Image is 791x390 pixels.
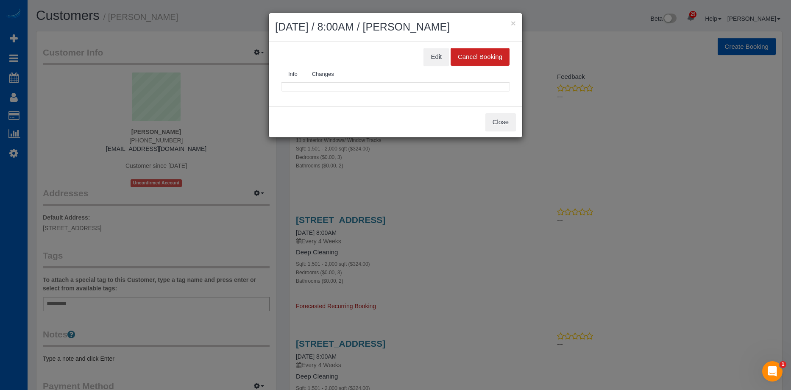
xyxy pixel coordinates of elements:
a: Info [281,66,304,83]
span: 1 [780,361,786,368]
button: × [511,19,516,28]
h2: [DATE] / 8:00AM / [PERSON_NAME] [275,19,516,35]
a: Changes [305,66,341,83]
button: Edit [423,48,449,66]
span: Info [288,71,298,77]
button: Close [485,113,516,131]
button: Cancel Booking [451,48,510,66]
iframe: Intercom live chat [762,361,783,382]
span: Changes [312,71,334,77]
